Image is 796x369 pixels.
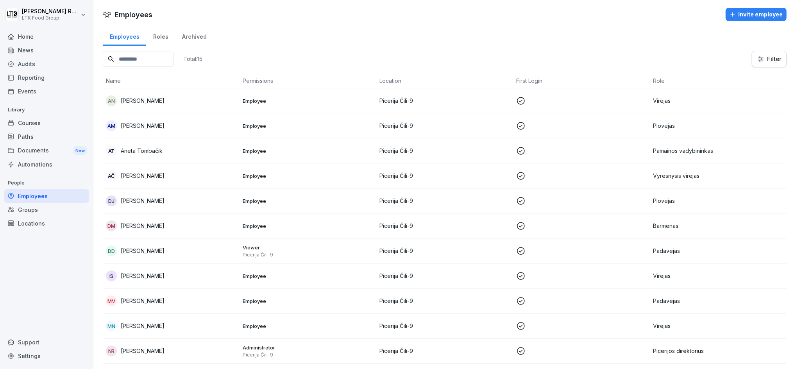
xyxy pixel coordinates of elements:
[513,73,650,88] th: First Login
[243,172,373,179] p: Employee
[4,104,89,116] p: Library
[22,15,79,21] p: LTK Food Group
[653,297,783,305] p: Padavejas
[4,30,89,43] a: Home
[376,73,513,88] th: Location
[106,220,117,231] div: DM
[653,197,783,205] p: Plovejas
[121,97,165,105] p: [PERSON_NAME]
[243,147,373,154] p: Employee
[121,247,165,255] p: [PERSON_NAME]
[379,172,510,180] p: Picerija Čili-9
[121,297,165,305] p: [PERSON_NAME]
[121,172,165,180] p: [PERSON_NAME]
[4,116,89,130] a: Courses
[243,297,373,305] p: Employee
[243,272,373,279] p: Employee
[243,252,373,258] p: Picerija Čili-9
[379,222,510,230] p: Picerija Čili-9
[243,352,373,358] p: Picerija Čili-9
[121,222,165,230] p: [PERSON_NAME]
[4,71,89,84] a: Reporting
[379,97,510,105] p: Picerija Čili-9
[653,147,783,155] p: Pamainos vadybininkas
[379,122,510,130] p: Picerija Čili-9
[653,172,783,180] p: Vyresnysis virejas
[243,222,373,229] p: Employee
[653,322,783,330] p: Virejas
[106,145,117,156] div: AT
[4,158,89,171] a: Automations
[106,346,117,356] div: NR
[4,203,89,217] div: Groups
[4,43,89,57] a: News
[4,84,89,98] a: Events
[106,95,117,106] div: AN
[379,297,510,305] p: Picerija Čili-9
[106,321,117,331] div: MN
[103,73,240,88] th: Name
[121,147,163,155] p: Aneta Tombačik
[379,322,510,330] p: Picerija Čili-9
[243,322,373,330] p: Employee
[757,55,782,63] div: Filter
[379,347,510,355] p: Picerija Čili-9
[22,8,79,15] p: [PERSON_NAME] Rukšėnienė
[726,8,787,21] button: Invite employee
[121,347,165,355] p: [PERSON_NAME]
[4,130,89,143] a: Paths
[243,97,373,104] p: Employee
[4,349,89,363] a: Settings
[243,244,373,251] p: Viewer
[730,10,783,19] div: Invite employee
[121,122,165,130] p: [PERSON_NAME]
[243,197,373,204] p: Employee
[4,57,89,71] a: Audits
[243,122,373,129] p: Employee
[175,26,213,46] a: Archived
[146,26,175,46] a: Roles
[379,197,510,205] p: Picerija Čili-9
[103,26,146,46] a: Employees
[752,51,786,67] button: Filter
[653,272,783,280] p: Virejas
[183,55,202,63] p: Total: 15
[653,247,783,255] p: Padavejas
[106,296,117,306] div: MV
[379,147,510,155] p: Picerija Čili-9
[73,146,87,155] div: New
[4,143,89,158] a: DocumentsNew
[379,272,510,280] p: Picerija Čili-9
[653,347,783,355] p: Picerijos direktorius
[653,222,783,230] p: Barmenas
[114,9,152,20] h1: Employees
[4,189,89,203] a: Employees
[106,270,117,281] div: IS
[650,73,787,88] th: Role
[106,120,117,131] div: AM
[4,177,89,189] p: People
[121,197,165,205] p: [PERSON_NAME]
[106,195,117,206] div: DJ
[4,217,89,230] a: Locations
[240,73,376,88] th: Permissions
[106,170,117,181] div: AČ
[379,247,510,255] p: Picerija Čili-9
[106,245,117,256] div: DD
[4,143,89,158] div: Documents
[243,344,373,351] p: Administrator
[121,322,165,330] p: [PERSON_NAME]
[653,122,783,130] p: Plovejas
